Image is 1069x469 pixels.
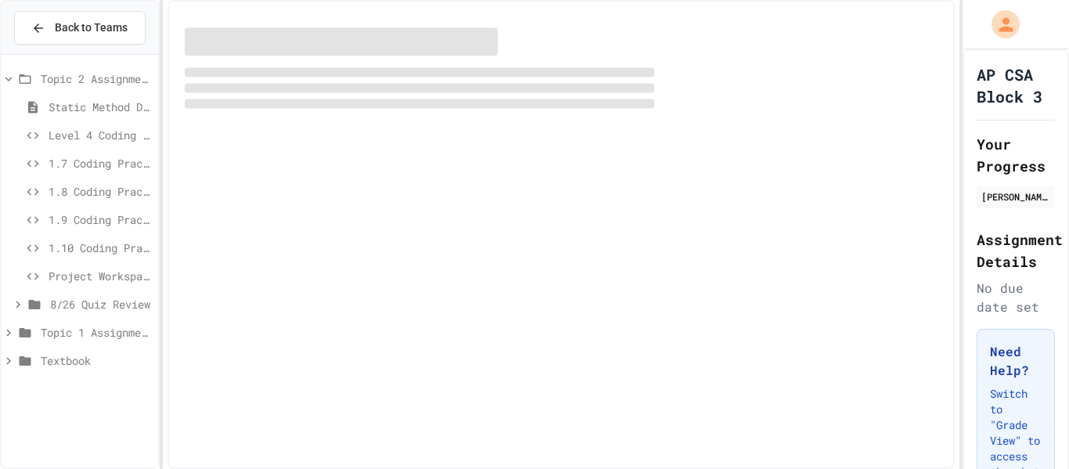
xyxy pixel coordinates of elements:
span: 8/26 Quiz Review [50,296,152,312]
div: My Account [975,6,1024,42]
div: [PERSON_NAME] [981,189,1050,204]
span: 1.8 Coding Practice [49,183,152,200]
span: Topic 1 Assignments [41,324,152,341]
span: Level 4 Coding Challenge [49,127,152,143]
div: No due date set [977,279,1055,316]
span: Static Method Demo [49,99,152,115]
h2: Your Progress [977,133,1055,177]
span: 1.9 Coding Practice [49,211,152,228]
span: Topic 2 Assignments [41,70,152,87]
button: Back to Teams [14,11,146,45]
span: Textbook [41,352,152,369]
span: 1.7 Coding Practice [49,155,152,171]
h3: Need Help? [990,342,1042,380]
span: 1.10 Coding Practice [49,240,152,256]
span: Back to Teams [55,20,128,36]
h1: AP CSA Block 3 [977,63,1055,107]
h2: Assignment Details [977,229,1055,272]
span: Project Workspace [49,268,152,284]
